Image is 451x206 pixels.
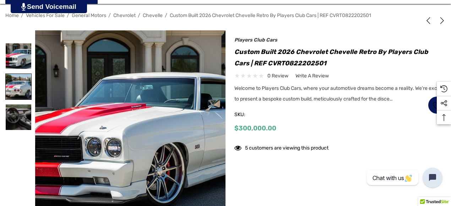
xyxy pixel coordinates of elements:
img: Custom Built 2026 Chevrolet Chevelle Retro by Players Club Cars | REF CVRT0822202501 [6,74,31,99]
a: Home [5,12,19,18]
a: Chevelle [143,12,163,18]
div: 5 customers are viewing this product [234,141,328,152]
a: General Motors [72,12,106,18]
svg: Social Media [440,100,447,107]
nav: Breadcrumb [5,9,446,22]
a: Players Club Cars [234,37,277,43]
img: PjwhLS0gR2VuZXJhdG9yOiBHcmF2aXQuaW8gLS0+PHN2ZyB4bWxucz0iaHR0cDovL3d3dy53My5vcmcvMjAwMC9zdmciIHhtb... [21,3,26,11]
span: Write a Review [295,73,329,79]
svg: Wish List [433,101,441,109]
a: Chevrolet [113,12,136,18]
img: Custom Built 2026 Chevrolet Chevelle Retro by Players Club Cars | REF CVRT0822202501 [6,43,31,69]
a: Previous [425,17,435,24]
span: $300,000.00 [234,124,276,132]
a: Wish List [428,96,446,114]
a: Custom Built 2026 Chevrolet Chevelle Retro by Players Club Cars | REF CVRT0822202501 [170,12,371,18]
a: Next [436,17,446,24]
span: SKU: [234,110,270,120]
svg: Top [437,114,451,121]
span: 0 review [267,71,288,80]
span: Welcome to Players Club Cars, where your automotive dreams become a reality. We're excited to pre... [234,85,446,102]
a: Write a Review [295,71,329,80]
h1: Custom Built 2026 Chevrolet Chevelle Retro by Players Club Cars | REF CVRT0822202501 [234,46,446,69]
svg: Recently Viewed [440,85,447,92]
img: Custom Built 2026 Chevrolet Chevelle Retro by Players Club Cars | REF CVRT0822202501 [6,104,31,130]
a: Vehicles For Sale [26,12,65,18]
